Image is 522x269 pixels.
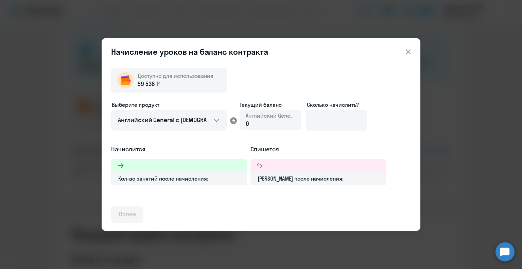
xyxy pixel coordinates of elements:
[246,112,295,119] span: Английский General
[102,46,420,57] header: Начисление уроков на баланс контракта
[117,72,134,88] img: wallet-circle.png
[307,101,359,108] span: Сколько начислить?
[138,72,213,79] span: Доступно для использования
[138,80,160,88] span: 59 538 ₽
[246,120,249,128] span: 0
[250,145,386,154] h5: Спишется
[111,172,247,185] div: Кол-во занятий после начисления:
[240,101,301,109] span: Текущий баланс
[250,172,386,185] div: [PERSON_NAME] после начисления:
[111,145,247,154] h5: Начислится
[112,101,159,108] span: Выберите продукт
[111,206,143,223] button: Далее
[119,210,136,219] div: Далее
